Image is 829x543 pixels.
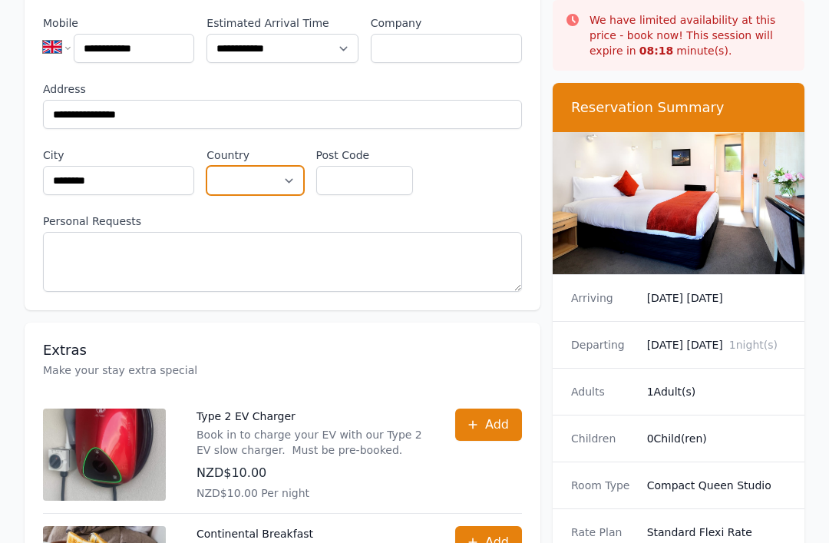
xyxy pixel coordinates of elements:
[197,409,424,424] p: Type 2 EV Charger
[197,427,424,458] p: Book in to charge your EV with our Type 2 EV slow charger. Must be pre-booked.
[571,290,635,306] dt: Arriving
[197,464,424,482] p: NZD$10.00
[647,384,786,399] dd: 1 Adult(s)
[571,98,786,117] h3: Reservation Summary
[43,81,522,97] label: Address
[647,525,786,540] dd: Standard Flexi Rate
[590,12,792,58] p: We have limited availability at this price - book now! This session will expire in minute(s).
[571,337,635,353] dt: Departing
[197,526,424,541] p: Continental Breakfast
[43,409,166,501] img: Type 2 EV Charger
[647,290,786,306] dd: [DATE] [DATE]
[571,384,635,399] dt: Adults
[571,525,635,540] dt: Rate Plan
[43,214,522,229] label: Personal Requests
[43,147,194,163] label: City
[455,409,522,441] button: Add
[639,45,674,57] strong: 08 : 18
[371,15,522,31] label: Company
[316,147,413,163] label: Post Code
[206,15,358,31] label: Estimated Arrival Time
[43,363,522,378] p: Make your stay extra special
[647,478,786,493] dd: Compact Queen Studio
[647,337,786,353] dd: [DATE] [DATE]
[647,431,786,446] dd: 0 Child(ren)
[571,431,635,446] dt: Children
[197,485,424,501] p: NZD$10.00 Per night
[553,132,804,274] img: Compact Queen Studio
[43,341,522,359] h3: Extras
[571,478,635,493] dt: Room Type
[206,147,303,163] label: Country
[485,416,509,434] span: Add
[729,339,778,351] span: 1 night(s)
[43,15,194,31] label: Mobile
